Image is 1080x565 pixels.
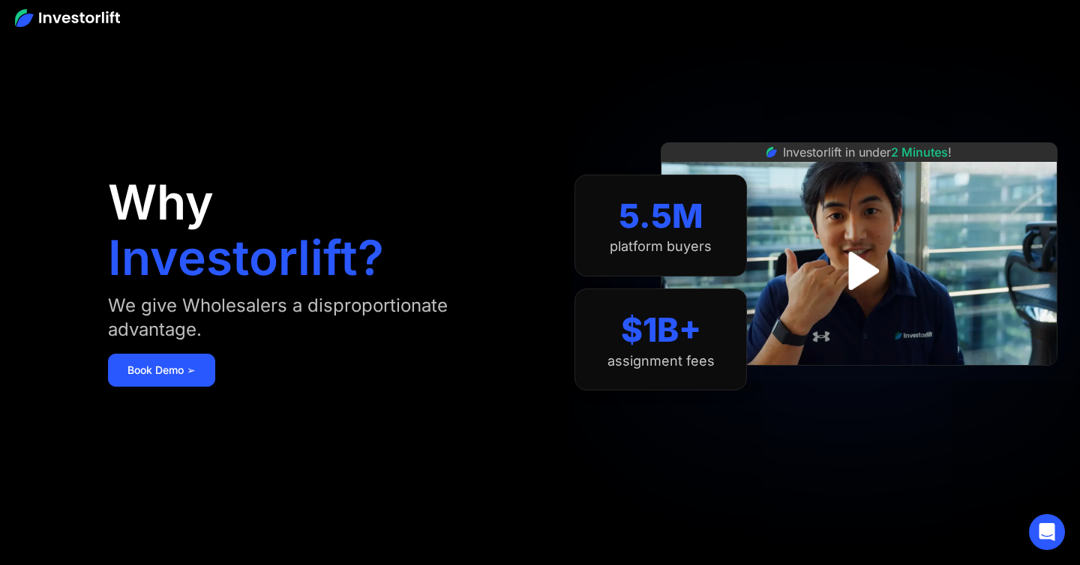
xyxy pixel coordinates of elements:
h1: Investorlift? [108,234,384,282]
div: assignment fees [607,353,715,369]
a: open lightbox [826,238,892,304]
div: Open Intercom Messenger [1029,514,1065,550]
iframe: Customer reviews powered by Trustpilot [747,373,972,391]
a: Book Demo ➢ [108,354,215,387]
div: We give Wholesalers a disproportionate advantage. [108,294,492,342]
div: platform buyers [610,238,712,255]
h1: Why [108,178,214,226]
div: Investorlift in under ! [783,143,952,161]
span: 2 Minutes [891,145,948,160]
div: 5.5M [619,196,703,236]
div: $1B+ [621,310,701,350]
